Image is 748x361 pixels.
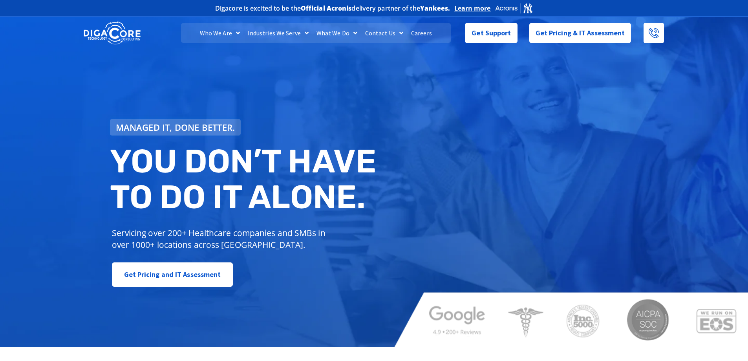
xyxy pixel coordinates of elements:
[110,119,241,136] a: Managed IT, done better.
[215,5,450,11] h2: Digacore is excited to be the delivery partner of the
[244,23,313,43] a: Industries We Serve
[465,23,517,43] a: Get Support
[124,267,221,282] span: Get Pricing and IT Assessment
[84,21,141,46] img: DigaCore Technology Consulting
[313,23,361,43] a: What We Do
[112,227,331,251] p: Servicing over 200+ Healthcare companies and SMBs in over 1000+ locations across [GEOGRAPHIC_DATA].
[196,23,244,43] a: Who We Are
[301,4,352,13] b: Official Acronis
[112,262,233,287] a: Get Pricing and IT Assessment
[529,23,631,43] a: Get Pricing & IT Assessment
[420,4,450,13] b: Yankees.
[110,143,380,215] h2: You don’t have to do IT alone.
[472,25,511,41] span: Get Support
[495,2,533,14] img: Acronis
[536,25,625,41] span: Get Pricing & IT Assessment
[361,23,407,43] a: Contact Us
[181,23,450,43] nav: Menu
[116,123,235,132] span: Managed IT, done better.
[454,4,491,12] a: Learn more
[407,23,436,43] a: Careers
